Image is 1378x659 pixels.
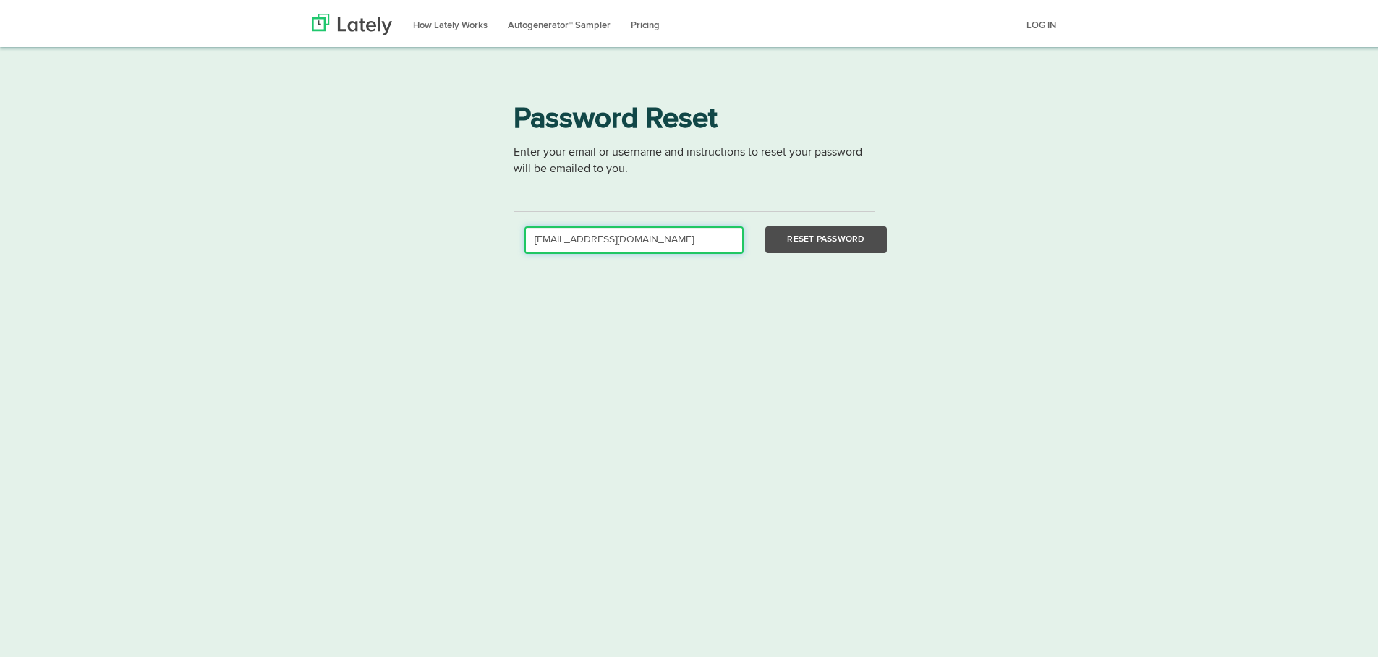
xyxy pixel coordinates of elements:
[514,102,875,135] h1: Password Reset
[312,11,392,33] img: Lately
[514,142,875,197] p: Enter your email or username and instructions to reset your password will be emailed to you.
[33,10,62,23] span: Help
[765,224,886,250] button: Reset Password
[524,224,744,251] input: Email or Username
